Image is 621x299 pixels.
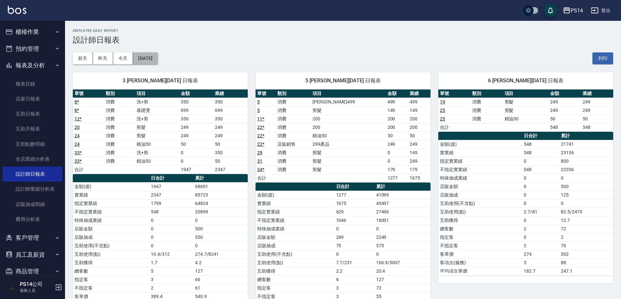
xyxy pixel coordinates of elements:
[522,250,559,258] td: 274
[3,182,62,197] a: 設計師業績分析表
[256,89,276,98] th: 單號
[559,224,613,233] td: 72
[375,233,430,241] td: 2249
[135,131,179,140] td: 剪髮
[149,174,193,183] th: 日合計
[149,182,193,191] td: 1947
[375,241,430,250] td: 575
[81,77,240,84] span: 3 [PERSON_NAME][DATE] 日報表
[559,241,613,250] td: 70
[335,191,375,199] td: 1277
[470,98,503,106] td: 消費
[256,250,335,258] td: 互助使用(不含點)
[522,148,559,157] td: 548
[335,284,375,292] td: 3
[104,157,135,165] td: 消費
[522,208,559,216] td: 2.7/81
[559,250,613,258] td: 302
[104,115,135,123] td: 消費
[559,140,613,148] td: 21741
[335,183,375,191] th: 日合計
[560,4,586,17] button: PS14
[438,174,522,182] td: 特殊抽成業績
[311,123,386,131] td: 200
[276,148,311,157] td: 消費
[335,241,375,250] td: 75
[438,199,522,208] td: 互助使用(不含點)
[438,233,522,241] td: 指定客
[113,52,133,64] button: 今天
[440,108,445,113] a: 25
[581,115,613,123] td: 50
[408,115,430,123] td: 200
[522,157,559,165] td: 0
[149,250,193,258] td: 10.4/312
[522,165,559,174] td: 548
[522,174,559,182] td: 0
[3,197,62,212] a: 店販抽成明細
[276,131,311,140] td: 消費
[581,123,613,131] td: 548
[522,258,559,267] td: 3
[438,191,522,199] td: 店販抽成
[408,98,430,106] td: 499
[93,52,113,64] button: 昨天
[548,89,581,98] th: 金額
[408,89,430,98] th: 業績
[256,216,335,224] td: 不指定實業績
[3,229,62,246] button: 客戶管理
[74,142,80,147] a: 24
[256,267,335,275] td: 互助獲得
[408,165,430,174] td: 179
[213,131,248,140] td: 249
[438,123,470,131] td: 合計
[559,267,613,275] td: 247.1
[375,250,430,258] td: 0
[104,140,135,148] td: 消費
[311,140,386,148] td: 299產品
[74,133,80,138] a: 24
[193,174,248,183] th: 累計
[438,157,522,165] td: 指定實業績
[213,123,248,131] td: 249
[440,116,445,121] a: 25
[438,165,522,174] td: 不指定實業績
[179,89,213,98] th: 金額
[73,275,149,284] td: 指定客
[135,157,179,165] td: 精油50
[335,208,375,216] td: 629
[311,98,386,106] td: [PERSON_NAME]499
[438,250,522,258] td: 客單價
[503,106,549,115] td: 剪髮
[104,148,135,157] td: 消費
[213,148,248,157] td: 350
[193,250,248,258] td: 274.7/8241
[256,241,335,250] td: 店販抽成
[522,267,559,275] td: 182.7
[559,165,613,174] td: 22336
[135,140,179,148] td: 精油50
[386,157,408,165] td: 0
[193,233,248,241] td: 550
[73,35,613,45] h3: 設計師日報表
[73,258,149,267] td: 互助獲得
[503,89,549,98] th: 項目
[256,275,335,284] td: 總客數
[375,224,430,233] td: 0
[548,115,581,123] td: 50
[256,224,335,233] td: 特殊抽成業績
[135,98,179,106] td: 洗+剪
[193,284,248,292] td: 61
[73,199,149,208] td: 指定實業績
[581,106,613,115] td: 249
[193,267,248,275] td: 127
[375,208,430,216] td: 27496
[276,98,311,106] td: 消費
[179,140,213,148] td: 50
[104,98,135,106] td: 消費
[311,165,386,174] td: 剪髮
[149,199,193,208] td: 1799
[581,98,613,106] td: 249
[73,89,104,98] th: 單號
[104,89,135,98] th: 類別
